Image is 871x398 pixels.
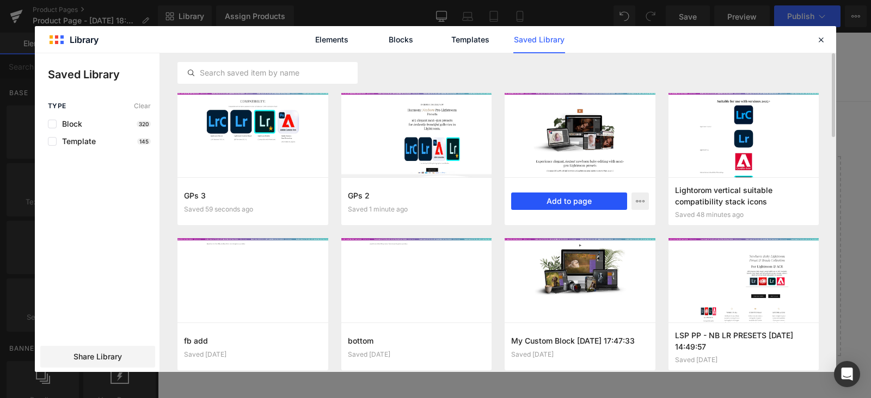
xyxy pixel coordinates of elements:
[57,137,96,146] span: Template
[57,120,82,128] span: Block
[675,184,813,207] h3: Lightorom vertical suitable compatibility stack icons
[137,138,151,145] p: 145
[48,102,66,110] span: Type
[137,121,151,127] p: 320
[375,26,427,53] a: Blocks
[184,335,322,346] h3: fb add
[184,351,322,358] div: Saved [DATE]
[675,329,813,352] h3: LSP PP - NB LR PRESETS [DATE] 14:49:57
[214,23,272,46] summary: Featured
[178,66,357,79] input: Search saved item by name
[48,66,160,83] p: Saved Library
[348,206,486,213] div: Saved 1 minute ago
[58,15,199,54] img: LSP Actions by Lemon Sky
[348,351,486,358] div: Saved [DATE]
[134,102,151,110] span: Clear
[278,29,329,39] span: Shop Editing
[220,29,257,39] span: Featured
[272,23,344,46] summary: Shop Editing
[308,260,406,282] a: Explore Template
[184,190,322,201] h3: GPs 3
[344,23,406,46] summary: Resources
[73,351,122,362] span: Share Library
[675,211,813,219] div: Saved 48 minutes ago
[351,29,391,39] span: Resources
[48,290,666,298] p: or Drag & Drop elements from left sidebar
[444,26,496,53] a: Templates
[834,361,860,387] div: Open Intercom Messenger
[511,192,627,210] button: Add to page
[587,22,611,46] summary: Search
[306,26,358,53] a: Elements
[184,206,322,213] div: Saved 59 seconds ago
[53,11,203,58] a: LSP Actions by Lemon Sky
[675,356,813,364] div: Saved [DATE]
[413,29,446,39] span: Account
[511,335,649,346] h3: My Custom Block [DATE] 17:47:33
[513,26,565,53] a: Saved Library
[348,190,486,201] h3: GPs 2
[511,351,649,358] div: Saved [DATE]
[406,23,461,46] summary: Account
[348,335,486,346] h3: bottom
